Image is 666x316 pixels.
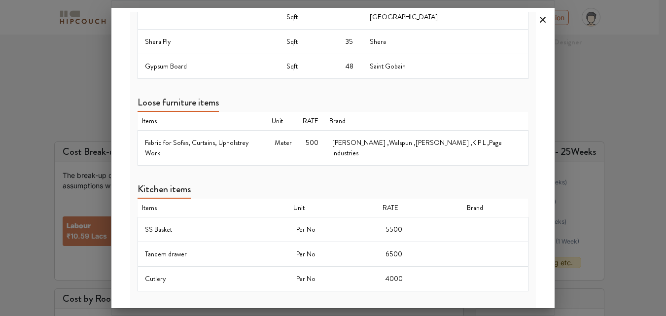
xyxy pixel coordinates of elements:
th: Unit [268,112,299,131]
th: Brand [463,199,528,217]
td: Saint Gobain [363,54,528,78]
th: RATE [299,112,325,131]
td: 35 [339,29,363,54]
th: Brand [325,112,528,131]
td: Cutlery [138,266,289,291]
th: Items [138,112,268,131]
td: SS Basket [138,217,289,242]
td: Tandem drawer [138,242,289,266]
td: Sqft [280,54,338,78]
td: [PERSON_NAME] ,Walspun ,[PERSON_NAME] ,K P L ,Page Industries [325,130,528,165]
td: Meter [268,130,299,165]
td: 48 [339,54,363,78]
td: Shera [363,29,528,54]
td: Gypsum Board [138,54,280,78]
th: Items [138,199,289,217]
h5: Kitchen items [138,183,191,199]
td: Per No [289,242,379,266]
td: 6500 [379,242,463,266]
td: Per No [289,217,379,242]
td: Sqft [280,29,338,54]
th: Unit [289,199,379,217]
td: 500 [299,130,325,165]
td: Per No [289,266,379,291]
td: Fabric for Sofas, Curtains, Upholstrey Work [138,130,268,165]
td: 5500 [379,217,463,242]
td: 4000 [379,266,463,291]
td: Shera Ply [138,29,280,54]
h5: Loose furniture items [138,97,219,112]
th: RATE [379,199,463,217]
